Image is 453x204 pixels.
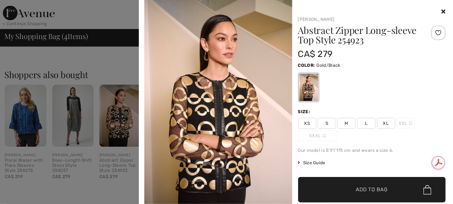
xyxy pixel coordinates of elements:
span: Help [16,5,31,12]
h1: Abstract Zipper Long-sleeve Top Style 254923 [298,26,421,45]
span: Gold/Black [317,63,340,68]
img: ring-m.svg [323,134,326,138]
div: Our model is 5'9"/175 cm and wears a size 6. [298,147,446,154]
div: Size: [298,108,312,115]
img: Bag.svg [423,185,431,195]
span: CA$ 279 [298,49,333,59]
span: M [338,118,356,129]
span: Size Guide [298,159,326,166]
div: Gold/Black [299,74,318,101]
img: ring-m.svg [409,122,412,125]
span: Color: [298,63,315,68]
span: L [357,118,376,129]
a: [PERSON_NAME] [298,17,335,22]
span: XXXL [298,130,338,141]
span: S [318,118,336,129]
span: XXL [397,118,415,129]
span: XS [298,118,316,129]
span: XL [377,118,395,129]
span: Add to Bag [356,186,388,194]
button: Add to Bag [298,177,446,203]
